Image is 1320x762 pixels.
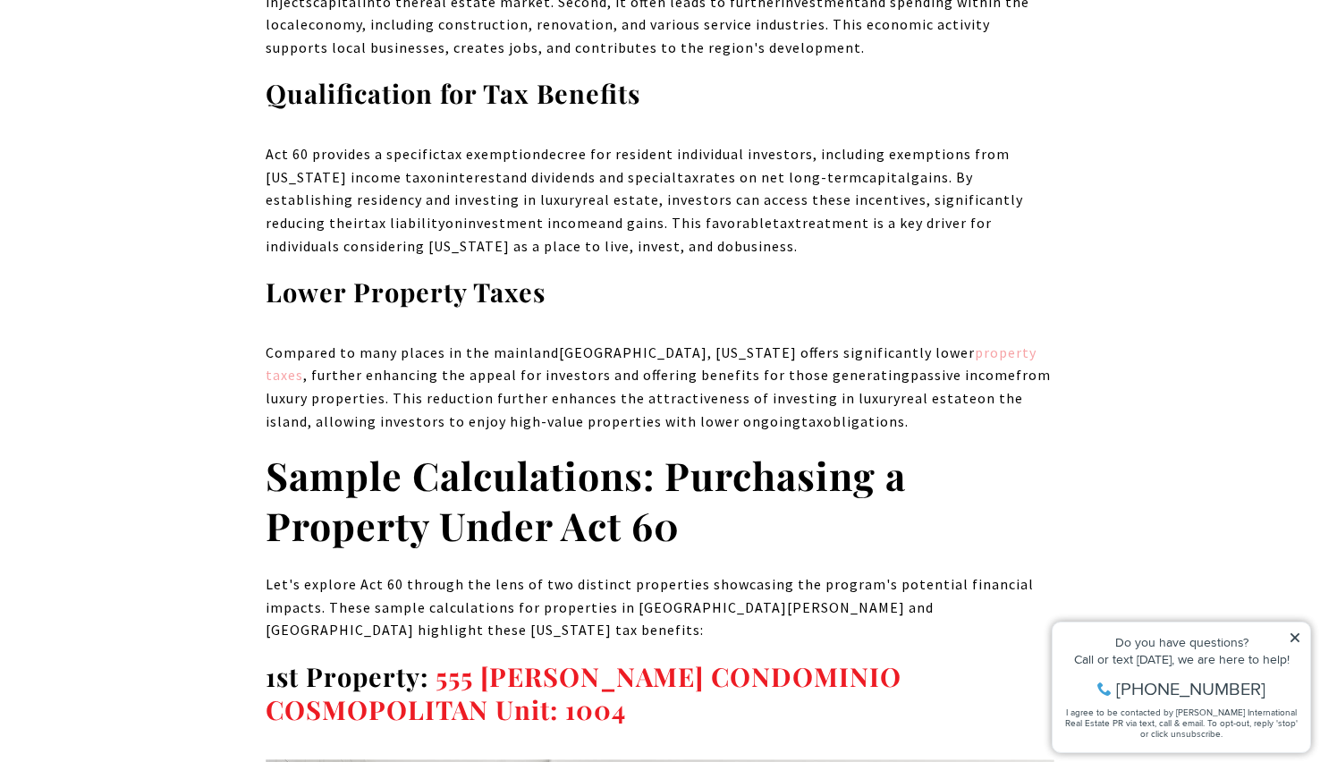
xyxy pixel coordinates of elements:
[19,57,258,70] div: Call or text [DATE], we are here to help!
[559,343,707,361] span: [GEOGRAPHIC_DATA]
[440,145,541,163] span: tax exemption
[266,76,640,110] strong: Qualification for Tax Benefits
[699,168,862,186] span: rates on net long-term
[364,214,386,232] span: tax
[73,84,223,102] span: [PHONE_NUMBER]
[266,214,992,255] span: treatment is a key driver for individuals considering [US_STATE] as a place to live, invest, and do
[351,168,427,186] span: income tax
[862,168,911,186] span: capital
[463,214,544,232] span: investment
[266,659,901,727] strong: 555 [PERSON_NAME] CONDOMINIO COSMOPOLITAN Unit: 1004
[547,214,598,232] span: income
[266,145,440,163] span: Act 60 provides a specific
[303,366,910,384] span: , further enhancing the appeal for investors and offering benefits for those generating
[427,168,445,186] span: on
[734,237,794,255] span: business
[582,190,659,208] span: real estate
[266,275,546,309] strong: Lower Property Taxes
[19,40,258,53] div: Do you have questions?
[503,168,677,186] span: and dividends and special
[266,449,906,551] strong: Sample Calculations: Purchasing a Property Under Act 60
[22,110,255,144] span: I agree to be contacted by [PERSON_NAME] International Real Estate PR via text, call & email. To ...
[266,575,1034,639] span: Let's explore Act 60 through the lens of two distinct properties showcasing the program's potenti...
[598,214,773,232] span: and gains. This favorable
[266,659,901,727] a: 555 Monserrate CONDOMINIO COSMOPOLITAN Unit: 1004 - open in a new tab
[773,214,795,232] span: tax
[677,168,699,186] span: tax
[266,190,1023,232] span: , investors can access these incentives, significantly reducing their
[794,237,798,255] span: .
[266,389,1023,430] span: on the island, allowing investors to enjoy high-value properties with lower ongoing
[445,214,463,232] span: on
[266,659,428,693] strong: 1st Property:
[266,343,559,361] span: Compared to many places in the mainland
[300,15,362,33] span: economy
[910,366,1016,384] span: passive income
[707,343,975,361] span: , [US_STATE] offers significantly lower
[901,389,977,407] span: real estate
[390,214,445,232] span: liability
[445,168,503,186] span: interest
[266,15,990,56] span: , including construction, renovation, and various service industries. This economic activity supp...
[824,412,909,430] span: obligations.
[801,412,824,430] span: tax
[266,145,1010,186] span: decree for resident individual investors, including exemptions from [US_STATE]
